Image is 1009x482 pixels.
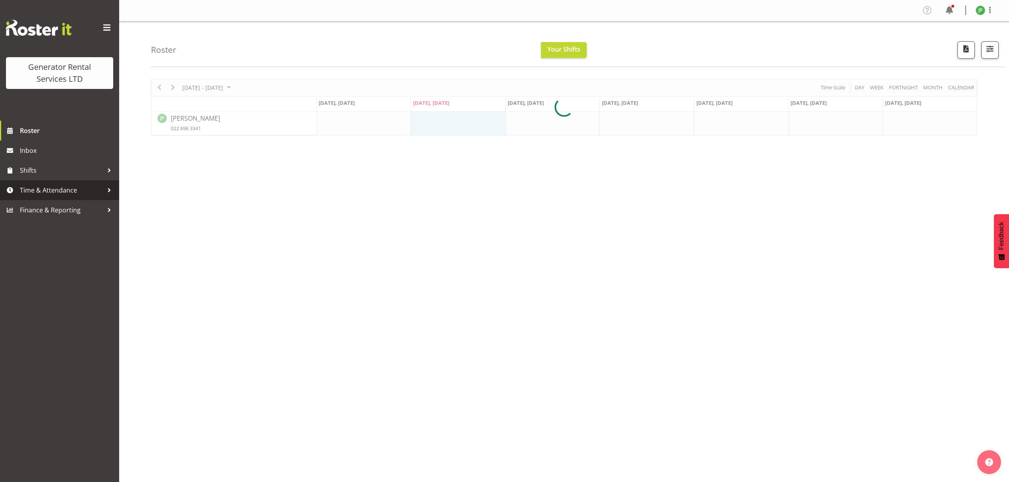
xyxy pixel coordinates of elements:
[20,184,103,196] span: Time & Attendance
[14,61,105,85] div: Generator Rental Services LTD
[20,164,103,176] span: Shifts
[981,41,999,59] button: Filter Shifts
[957,41,975,59] button: Download a PDF of the roster according to the set date range.
[541,42,587,58] button: Your Shifts
[20,204,103,216] span: Finance & Reporting
[998,222,1005,250] span: Feedback
[547,45,580,54] span: Your Shifts
[151,45,176,54] h4: Roster
[20,145,115,156] span: Inbox
[985,458,993,466] img: help-xxl-2.png
[20,125,115,137] span: Roster
[6,20,72,36] img: Rosterit website logo
[994,214,1009,268] button: Feedback - Show survey
[976,6,985,15] img: jack-ford10538.jpg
